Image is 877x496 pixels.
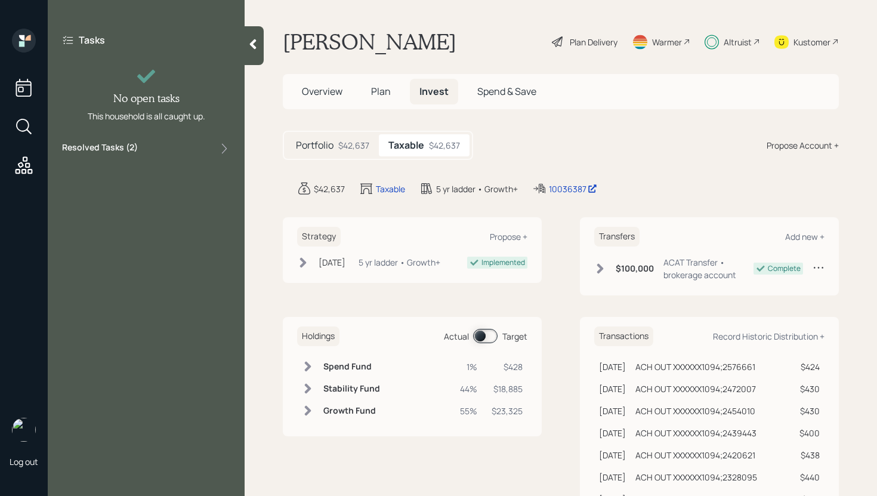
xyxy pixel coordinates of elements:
div: $438 [792,449,820,461]
div: 10036387 [549,183,597,195]
div: [DATE] [599,471,626,483]
div: Altruist [724,36,752,48]
div: $440 [792,471,820,483]
div: Implemented [481,257,525,268]
div: 5 yr ladder • Growth+ [436,183,518,195]
h5: Taxable [388,140,424,151]
h6: Strategy [297,227,341,247]
div: Taxable [376,183,405,195]
span: Spend & Save [477,85,536,98]
div: ACH OUT XXXXXX1094;2420621 [635,449,755,461]
div: ACH OUT XXXXXX1094;2472007 [635,383,756,395]
label: Tasks [79,33,105,47]
h1: [PERSON_NAME] [283,29,456,55]
div: Warmer [652,36,682,48]
div: ACAT Transfer • brokerage account [663,256,754,281]
div: This household is all caught up. [88,110,205,122]
div: 55% [460,405,477,417]
label: Resolved Tasks ( 2 ) [62,141,138,156]
div: $42,637 [429,139,460,152]
div: $23,325 [492,405,523,417]
div: 44% [460,383,477,395]
div: [DATE] [599,449,626,461]
div: Complete [768,263,801,274]
span: Invest [419,85,449,98]
div: [DATE] [319,256,345,269]
div: ACH OUT XXXXXX1094;2454010 [635,405,755,417]
div: $42,637 [338,139,369,152]
div: $400 [792,427,820,439]
h6: Growth Fund [323,406,380,416]
div: [DATE] [599,427,626,439]
div: [DATE] [599,405,626,417]
div: $428 [492,361,523,373]
div: Kustomer [793,36,830,48]
h6: Holdings [297,326,339,346]
div: $430 [792,405,820,417]
div: 5 yr ladder • Growth+ [359,256,440,269]
div: ACH OUT XXXXXX1094;2576661 [635,361,755,373]
h6: Stability Fund [323,384,380,394]
h6: Transfers [594,227,640,247]
div: ACH OUT XXXXXX1094;2439443 [635,427,756,439]
div: Plan Delivery [570,36,617,48]
div: [DATE] [599,361,626,373]
div: $42,637 [314,183,345,195]
div: $430 [792,383,820,395]
h5: Portfolio [296,140,333,151]
div: $424 [792,361,820,373]
h6: $100,000 [616,264,654,274]
div: Propose Account + [767,139,839,152]
div: Actual [444,330,469,343]
div: Propose + [490,231,527,242]
h6: Transactions [594,326,653,346]
h6: Spend Fund [323,362,380,372]
div: $18,885 [492,383,523,395]
span: Overview [302,85,342,98]
div: ACH OUT XXXXXX1094;2328095 [635,471,757,483]
div: 1% [460,361,477,373]
div: [DATE] [599,383,626,395]
h4: No open tasks [113,92,180,105]
div: Log out [10,456,38,467]
div: Add new + [785,231,824,242]
span: Plan [371,85,391,98]
div: Record Historic Distribution + [713,331,824,342]
div: Target [502,330,527,343]
img: retirable_logo.png [12,418,36,442]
